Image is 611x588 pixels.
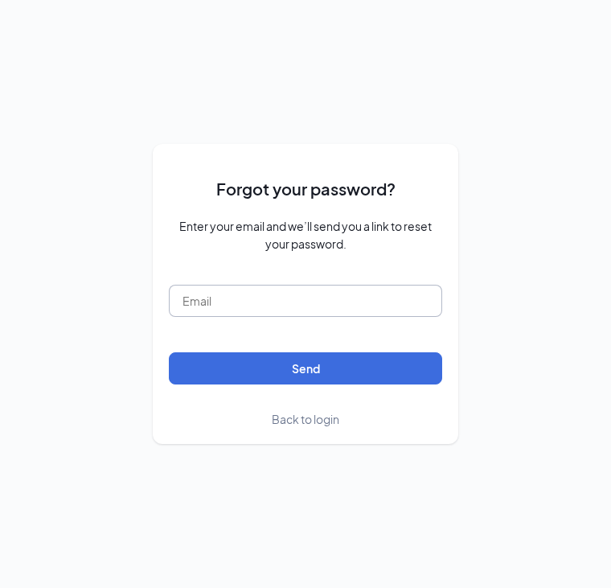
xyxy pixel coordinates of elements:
span: Back to login [272,412,339,426]
span: Forgot your password? [216,176,396,201]
a: Back to login [272,410,339,428]
button: Send [169,352,442,384]
span: Enter your email and we’ll send you a link to reset your password. [169,217,442,253]
input: Email [169,285,442,317]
